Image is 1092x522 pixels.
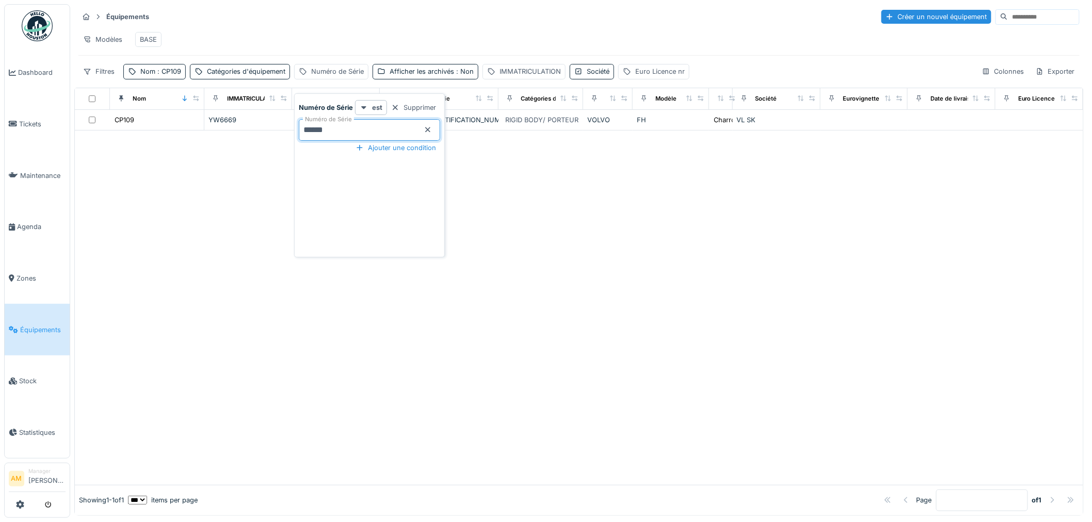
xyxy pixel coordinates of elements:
div: VL SK [737,115,816,125]
span: Dashboard [18,68,66,77]
div: Nom [140,67,181,76]
div: Exporter [1031,64,1080,79]
div: CP109 [115,115,134,125]
li: [PERSON_NAME] [28,467,66,490]
strong: Numéro de Série [299,103,353,112]
div: Catégories d'équipement [207,67,285,76]
div: Showing 1 - 1 of 1 [79,495,124,505]
span: : Non [454,68,474,75]
span: Tickets [19,119,66,129]
div: Nom [133,94,146,103]
div: Société [756,94,777,103]
div: IMMATRICULATION [227,94,281,103]
div: YW6669 [208,115,288,125]
li: AM [9,471,24,486]
div: VOLVO [587,115,629,125]
img: Badge_color-CXgf-gQk.svg [22,10,53,41]
div: RIGID BODY/ PORTEUR / CAMION [506,115,613,125]
div: Manager [28,467,66,475]
div: Date de livraison effective [930,94,1005,103]
div: BASE [140,35,157,44]
span: Zones [17,273,66,283]
div: Société [587,67,609,76]
div: Page [917,495,932,505]
div: Filtres [78,64,119,79]
strong: Équipements [102,12,153,22]
div: Euro Licence nr [635,67,685,76]
div: Charroi [714,115,737,125]
div: Afficher les archivés [390,67,474,76]
strong: of 1 [1032,495,1042,505]
div: Modèle [655,94,677,103]
div: items per page [128,495,198,505]
span: Statistiques [19,428,66,437]
div: [US_VEHICLE_IDENTIFICATION_NUMBER] [384,115,494,125]
div: FH [637,115,705,125]
span: Maintenance [20,171,66,181]
div: Catégories d'équipement [521,94,593,103]
label: Numéro de Série [303,115,354,124]
div: Créer un nouvel équipement [881,10,991,24]
span: Agenda [17,222,66,232]
strong: est [372,103,382,112]
div: Colonnes [977,64,1029,79]
span: Équipements [20,325,66,335]
div: Numéro de Série [311,67,364,76]
div: Supprimer [387,101,440,115]
div: Modèles [78,32,127,47]
span: : CP109 [155,68,181,75]
div: Eurovignette valide jusque [843,94,919,103]
div: Euro Licence nr [1018,94,1063,103]
span: Stock [19,376,66,386]
div: Ajouter une condition [351,141,440,155]
div: IMMATRICULATION [500,67,561,76]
